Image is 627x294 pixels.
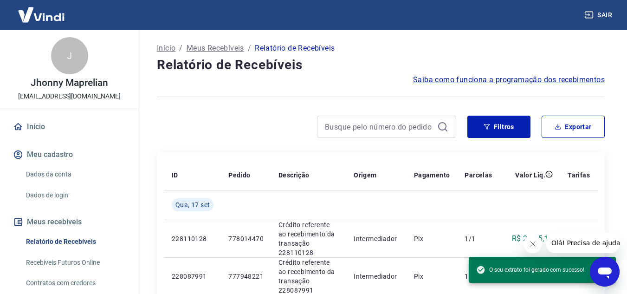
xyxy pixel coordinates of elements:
h4: Relatório de Recebíveis [157,56,605,74]
p: [EMAIL_ADDRESS][DOMAIN_NAME] [18,91,121,101]
p: Pagamento [414,170,450,180]
button: Exportar [542,116,605,138]
iframe: Mensagem da empresa [546,233,620,253]
p: Relatório de Recebíveis [255,43,335,54]
a: Dados da conta [22,165,128,184]
p: Pedido [228,170,250,180]
span: Qua, 17 set [175,200,210,209]
img: Vindi [11,0,71,29]
button: Meu cadastro [11,144,128,165]
a: Contratos com credores [22,274,128,293]
a: Recebíveis Futuros Online [22,253,128,272]
a: Início [157,43,175,54]
p: Pix [414,234,450,243]
p: 778014470 [228,234,264,243]
p: / [248,43,251,54]
p: 1/1 [465,272,492,281]
iframe: Botão para abrir a janela de mensagens [590,257,620,287]
a: Relatório de Recebíveis [22,232,128,251]
p: Parcelas [465,170,492,180]
p: R$ 2.045,16 [512,233,553,244]
p: 228110128 [172,234,213,243]
p: 228087991 [172,272,213,281]
p: Tarifas [568,170,590,180]
p: Jhonny Maprelian [31,78,108,88]
p: Pix [414,272,450,281]
p: Crédito referente ao recebimento da transação 228110128 [278,220,339,257]
button: Sair [582,7,616,24]
p: / [179,43,182,54]
p: Intermediador [354,234,399,243]
p: ID [172,170,178,180]
button: Meus recebíveis [11,212,128,232]
p: Valor Líq. [515,170,545,180]
input: Busque pelo número do pedido [325,120,433,134]
a: Início [11,117,128,137]
p: Descrição [278,170,310,180]
p: Origem [354,170,376,180]
p: 777948221 [228,272,264,281]
span: O seu extrato foi gerado com sucesso! [476,265,584,274]
button: Filtros [467,116,530,138]
div: J [51,37,88,74]
iframe: Fechar mensagem [524,235,542,253]
p: Intermediador [354,272,399,281]
a: Saiba como funciona a programação dos recebimentos [413,74,605,85]
span: Olá! Precisa de ajuda? [6,7,78,14]
p: 1/1 [465,234,492,243]
a: Dados de login [22,186,128,205]
a: Meus Recebíveis [187,43,244,54]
